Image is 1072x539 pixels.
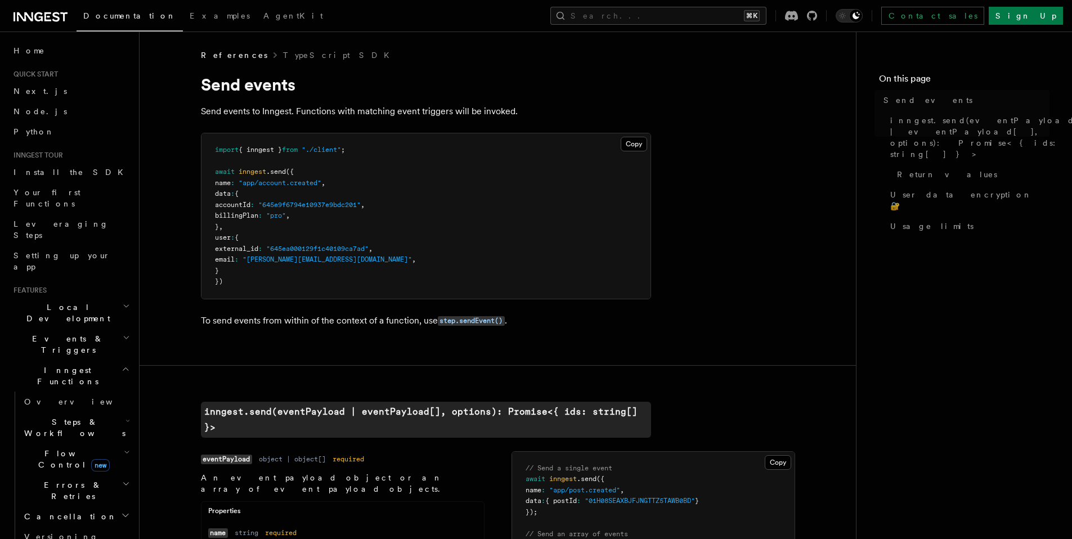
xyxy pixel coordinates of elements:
span: Usage limits [890,221,974,232]
span: Quick start [9,70,58,79]
span: external_id [215,245,258,253]
p: Send events to Inngest. Functions with matching event triggers will be invoked. [201,104,651,119]
span: } [215,223,219,231]
span: Inngest tour [9,151,63,160]
span: : [235,255,239,263]
a: Leveraging Steps [9,214,132,245]
span: { postId [545,497,577,505]
span: : [258,245,262,253]
span: , [361,201,365,209]
span: Leveraging Steps [14,219,109,240]
span: Cancellation [20,511,117,522]
span: Node.js [14,107,67,116]
dd: required [333,455,364,464]
button: Local Development [9,297,132,329]
button: Events & Triggers [9,329,132,360]
a: Overview [20,392,132,412]
span: }) [215,277,223,285]
span: : [258,212,262,219]
span: "app/account.created" [239,179,321,187]
span: , [286,212,290,219]
span: { [235,233,239,241]
span: , [412,255,416,263]
span: Python [14,127,55,136]
button: Errors & Retries [20,475,132,506]
span: } [215,267,219,275]
span: Send events [883,95,972,106]
span: data [215,190,231,197]
span: ; [341,146,345,154]
span: { inngest } [239,146,282,154]
p: To send events from within of the context of a function, use . [201,313,651,329]
span: user [215,233,231,241]
a: TypeScript SDK [283,50,396,61]
a: inngest.send(eventPayload | eventPayload[], options): Promise<{ ids: string[] }> [201,402,651,438]
span: Overview [24,397,140,406]
span: , [620,486,624,494]
span: References [201,50,267,61]
button: Inngest Functions [9,360,132,392]
span: name [215,179,231,187]
h4: On this page [879,72,1049,90]
a: Node.js [9,101,132,122]
span: : [231,190,235,197]
span: await [215,168,235,176]
span: "01H08SEAXBJFJNGTTZ5TAWB0BD" [585,497,695,505]
span: await [526,475,545,483]
span: Flow Control [20,448,124,470]
span: ({ [596,475,604,483]
button: Cancellation [20,506,132,527]
a: Install the SDK [9,162,132,182]
span: : [541,486,545,494]
a: Examples [183,3,257,30]
span: accountId [215,201,250,209]
span: "[PERSON_NAME][EMAIL_ADDRESS][DOMAIN_NAME]" [243,255,412,263]
span: : [231,233,235,241]
span: Setting up your app [14,251,110,271]
span: // Send a single event [526,464,612,472]
a: Documentation [77,3,183,32]
a: Setting up your app [9,245,132,277]
span: AgentKit [263,11,323,20]
span: ({ [286,168,294,176]
p: An event payload object or an array of event payload objects. [201,472,485,495]
span: Steps & Workflows [20,416,125,439]
a: Your first Functions [9,182,132,214]
button: Copy [765,455,791,470]
span: Examples [190,11,250,20]
span: Features [9,286,47,295]
span: Home [14,45,45,56]
a: step.sendEvent() [438,315,505,326]
dd: string [235,528,258,537]
span: : [250,201,254,209]
span: Return values [897,169,997,180]
span: from [282,146,298,154]
a: Home [9,41,132,61]
a: Python [9,122,132,142]
div: Properties [201,506,484,520]
span: : [577,497,581,505]
span: "app/post.created" [549,486,620,494]
span: "645e9f6794e10937e9bdc201" [258,201,361,209]
span: import [215,146,239,154]
a: User data encryption 🔐 [886,185,1049,216]
span: , [321,179,325,187]
span: : [231,179,235,187]
span: "pro" [266,212,286,219]
a: inngest.send(eventPayload | eventPayload[], options): Promise<{ ids: string[] }> [886,110,1049,164]
span: Install the SDK [14,168,130,177]
span: .send [266,168,286,176]
span: Errors & Retries [20,479,122,502]
a: Usage limits [886,216,1049,236]
a: AgentKit [257,3,330,30]
a: Return values [892,164,1049,185]
code: step.sendEvent() [438,316,505,326]
span: data [526,497,541,505]
span: } [695,497,699,505]
span: User data encryption 🔐 [890,189,1049,212]
span: Your first Functions [14,188,80,208]
span: "645ea000129f1c40109ca7ad" [266,245,369,253]
dd: object | object[] [259,455,326,464]
h1: Send events [201,74,651,95]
